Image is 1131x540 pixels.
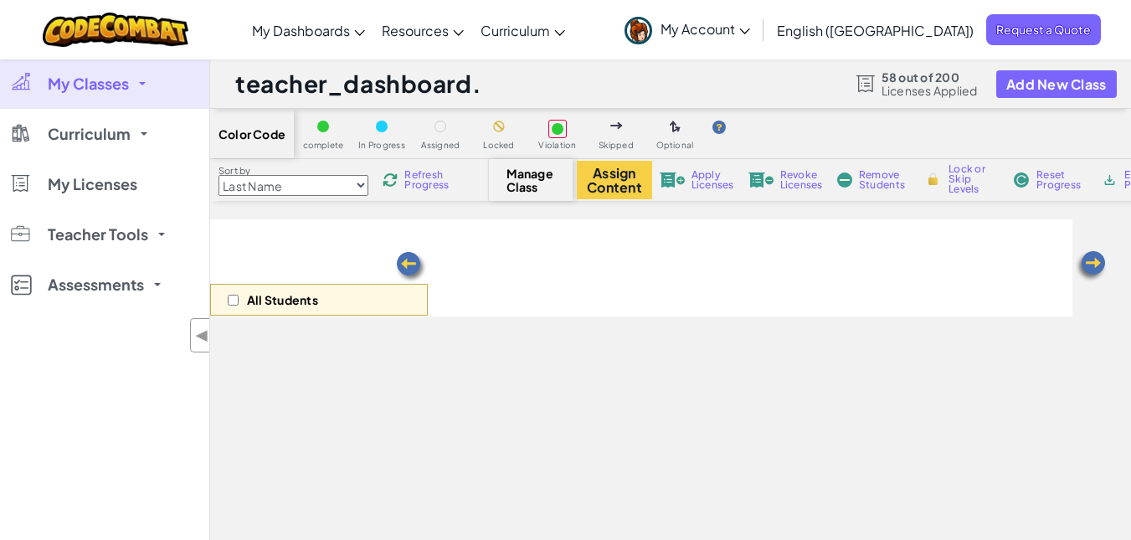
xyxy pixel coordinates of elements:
p: All Students [247,293,318,306]
span: complete [303,141,344,150]
img: IconHint.svg [712,121,726,134]
img: IconSkippedLevel.svg [610,122,623,129]
span: Optional [656,141,694,150]
span: Reset Progress [1036,170,1087,190]
a: Request a Quote [986,14,1101,45]
img: IconReset.svg [1013,172,1030,188]
span: Manage Class [506,167,556,193]
img: IconLicenseRevoke.svg [748,172,774,188]
span: Teacher Tools [48,227,148,242]
span: ◀ [195,323,209,347]
span: Assigned [421,141,460,150]
span: Color Code [218,127,285,141]
a: Curriculum [472,8,573,53]
img: avatar [625,17,652,44]
span: Remove Students [859,170,909,190]
span: My Licenses [48,177,137,192]
span: Locked [483,141,514,150]
span: Lock or Skip Levels [948,164,998,194]
span: Curriculum [481,22,550,39]
span: Curriculum [48,126,131,141]
img: Arrow_Left.png [394,250,428,284]
span: Resources [382,22,449,39]
span: My Account [661,20,750,38]
label: Sort by [218,164,368,177]
button: Assign Content [577,161,652,199]
span: Assessments [48,277,144,292]
span: Refresh Progress [404,170,456,190]
img: IconLock.svg [924,172,942,187]
span: 58 out of 200 [882,70,978,84]
span: Revoke Licenses [780,170,823,190]
button: Add New Class [996,70,1117,98]
span: My Dashboards [252,22,350,39]
span: In Progress [358,141,405,150]
img: IconArchive.svg [1102,172,1118,188]
img: Arrow_Left.png [1074,249,1108,283]
img: IconLicenseApply.svg [660,172,685,188]
span: English ([GEOGRAPHIC_DATA]) [777,22,974,39]
img: IconReload.svg [383,172,398,188]
a: My Account [616,3,758,56]
img: CodeCombat logo [43,13,189,47]
a: English ([GEOGRAPHIC_DATA]) [769,8,982,53]
h1: teacher_dashboard. [235,68,481,100]
img: IconRemoveStudents.svg [837,172,852,188]
span: My Classes [48,76,129,91]
a: My Dashboards [244,8,373,53]
span: Licenses Applied [882,84,978,97]
img: IconOptionalLevel.svg [670,121,681,134]
span: Violation [538,141,576,150]
span: Skipped [599,141,634,150]
a: Resources [373,8,472,53]
span: Apply Licenses [691,170,734,190]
